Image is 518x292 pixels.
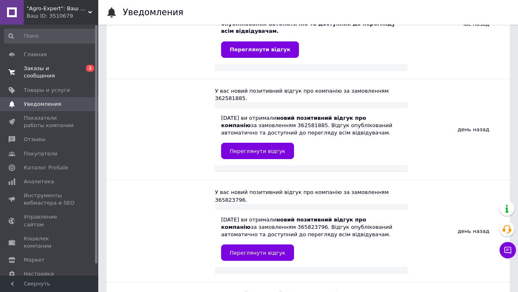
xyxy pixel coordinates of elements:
a: Переглянути відгук [221,244,294,261]
b: новий позитивний відгук про компанію [221,217,366,230]
input: Поиск [4,29,97,43]
b: новий позитивний відгук про компанію [221,115,366,128]
div: день назад [407,180,510,282]
span: Заказы и сообщения [24,65,76,80]
a: Переглянути відгук [221,143,294,159]
div: [DATE] ви отримали за замовленням 363897243. Відгук опублікований автоматично та доступний до пер... [221,5,401,58]
span: Показатели работы компании [24,114,76,129]
span: Уведомления [24,100,61,108]
div: У вас новий позитивний відгук про компанію за замовленням 365823796. [215,189,407,203]
span: Инструменты вебмастера и SEO [24,192,76,207]
span: Отзывы [24,136,45,143]
span: Товары и услуги [24,87,70,94]
div: [DATE] ви отримали за замовленням 365823796. Відгук опублікований автоматично та доступний до пер... [221,216,401,261]
span: Настройки [24,270,54,278]
a: Переглянути відгук [221,41,299,58]
span: Маркет [24,256,45,264]
span: Управление сайтом [24,213,76,228]
div: У вас новий позитивний відгук про компанію за замовленням 362581885. [215,87,407,102]
span: Переглянути відгук [230,250,285,256]
button: Чат с покупателем [500,242,516,258]
span: Каталог ProSale [24,164,68,171]
span: 2 [86,65,94,72]
span: "Agro-Expert": Ваш качественный урожай! [27,5,88,12]
span: Главная [24,51,47,58]
span: Покупатели [24,150,57,157]
div: Ваш ID: 3510679 [27,12,98,20]
span: Переглянути відгук [230,46,290,52]
span: Аналитика [24,178,54,185]
span: Переглянути відгук [230,148,285,154]
div: день назад [407,79,510,180]
span: Кошелек компании [24,235,76,250]
div: [DATE] ви отримали за замовленням 362581885. Відгук опублікований автоматично та доступний до пер... [221,114,401,160]
h1: Уведомления [123,7,183,17]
